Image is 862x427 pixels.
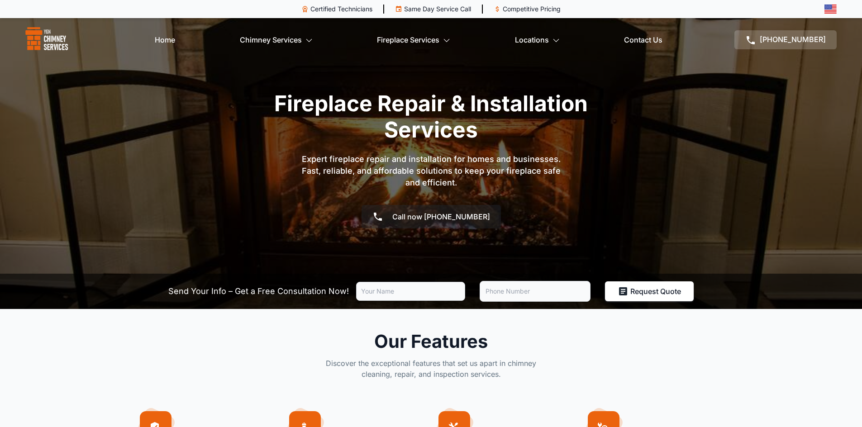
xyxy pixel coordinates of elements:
[240,31,313,49] a: Chimney Services
[295,153,567,189] p: Expert fireplace repair and installation for homes and businesses. Fast, reliable, and affordable...
[760,35,826,44] span: [PHONE_NUMBER]
[321,358,541,380] p: Discover the exceptional features that set us apart in chimney cleaning, repair, and inspection s...
[356,282,465,301] input: Your Name
[362,205,501,228] a: Call now [PHONE_NUMBER]
[25,27,68,52] img: logo
[503,5,561,14] p: Competitive Pricing
[734,30,837,49] a: [PHONE_NUMBER]
[480,281,591,302] input: Phone Number
[321,331,541,352] h2: Our Features
[377,31,450,49] a: Fireplace Services
[515,31,560,49] a: Locations
[155,31,175,49] a: Home
[605,281,694,301] button: Request Quote
[624,31,662,49] a: Contact Us
[404,5,471,14] p: Same Day Service Call
[168,285,349,298] p: Send Your Info – Get a Free Consultation Now!
[310,5,372,14] p: Certified Technicians
[255,90,608,142] h1: Fireplace Repair & Installation Services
